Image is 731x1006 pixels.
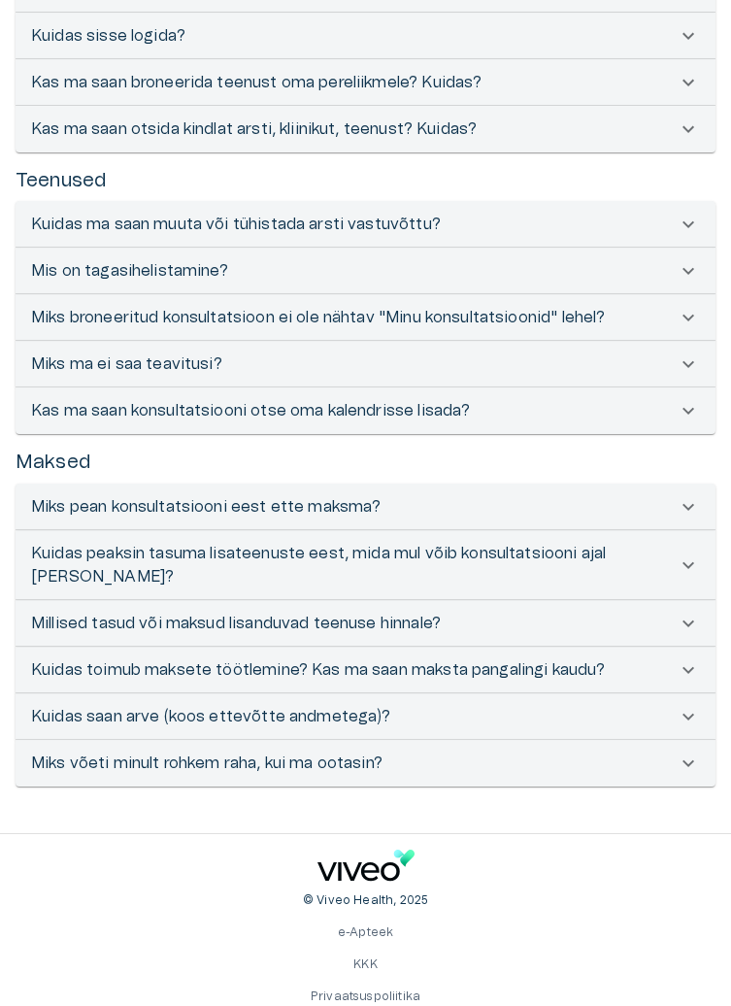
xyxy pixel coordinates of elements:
[31,495,381,519] p: Miks pean konsultatsiooni eest ette maksma?
[31,399,470,422] p: Kas ma saan konsultatsiooni otse oma kalendrisse lisada?
[31,259,228,283] p: Mis on tagasihelistamine?
[31,352,222,376] p: Miks ma ei saa teavitusi?
[16,693,715,740] div: Kuidas saan arve (koos ettevõtte andmetega)?
[31,612,441,635] p: Millised tasud või maksud lisanduvad teenuse hinnale?
[353,958,378,970] a: KKK
[303,892,428,909] p: © Viveo Health, 2025
[16,201,715,248] div: Kuidas ma saan muuta või tühistada arsti vastuvõttu?
[16,387,715,434] div: Kas ma saan konsultatsiooni otse oma kalendrisse lisada?
[31,542,677,588] p: Kuidas peaksin tasuma lisateenuste eest, mida mul võib konsultatsiooni ajal [PERSON_NAME]?
[16,59,715,106] div: Kas ma saan broneerida teenust oma pereliikmele? Kuidas?
[16,341,715,387] div: Miks ma ei saa teavitusi?
[338,926,393,938] a: e-Apteek
[317,850,415,889] a: Navigate to home page
[16,740,715,787] div: Miks võeti minult rohkem raha, kui ma ootasin?
[16,600,715,647] div: Millised tasud või maksud lisanduvad teenuse hinnale?
[31,658,606,682] p: Kuidas toimub maksete töötlemine? Kas ma saan maksta pangalingi kaudu?
[16,13,715,59] div: Kuidas sisse logida?
[16,294,715,341] div: Miks broneeritud konsultatsioon ei ole nähtav "Minu konsultatsioonid" lehel?
[31,71,482,94] p: Kas ma saan broneerida teenust oma pereliikmele? Kuidas?
[16,168,715,194] h5: Teenused
[31,24,185,48] p: Kuidas sisse logida?
[31,117,477,141] p: Kas ma saan otsida kindlat arsti, kliinikut, teenust? Kuidas?
[311,990,420,1002] a: Privaatsuspoliitika
[16,450,715,476] h5: Maksed
[16,248,715,294] div: Mis on tagasihelistamine?
[16,484,715,530] div: Miks pean konsultatsiooni eest ette maksma?
[16,106,715,152] div: Kas ma saan otsida kindlat arsti, kliinikut, teenust? Kuidas?
[16,530,715,600] div: Kuidas peaksin tasuma lisateenuste eest, mida mul võib konsultatsiooni ajal [PERSON_NAME]?
[31,213,441,236] p: Kuidas ma saan muuta või tühistada arsti vastuvõttu?
[31,306,605,329] p: Miks broneeritud konsultatsioon ei ole nähtav "Minu konsultatsioonid" lehel?
[31,752,382,775] p: Miks võeti minult rohkem raha, kui ma ootasin?
[31,705,391,728] p: Kuidas saan arve (koos ettevõtte andmetega)?
[16,647,715,693] div: Kuidas toimub maksete töötlemine? Kas ma saan maksta pangalingi kaudu?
